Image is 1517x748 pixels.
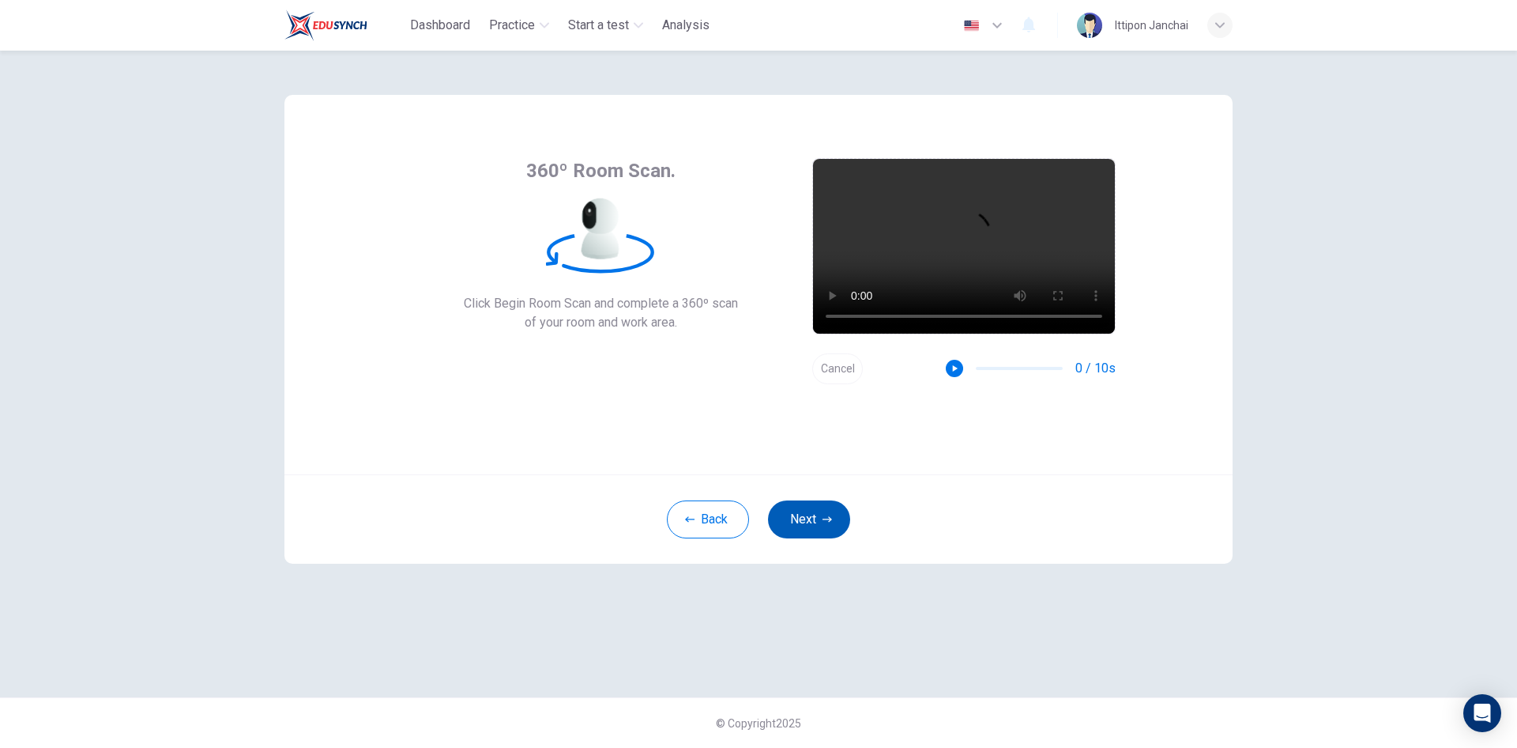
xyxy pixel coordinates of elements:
button: Cancel [812,353,863,384]
span: Start a test [568,16,629,35]
img: Train Test logo [284,9,367,41]
span: Practice [489,16,535,35]
span: © Copyright 2025 [716,717,801,730]
span: of your room and work area. [464,313,738,332]
span: Analysis [662,16,710,35]
button: Analysis [656,11,716,40]
img: en [962,20,981,32]
button: Next [768,501,850,538]
img: Profile picture [1077,13,1102,38]
button: Dashboard [404,11,476,40]
span: 360º Room Scan. [526,158,676,183]
div: Ittipon Janchai [1115,16,1188,35]
span: 0 / 10s [1075,359,1116,378]
span: Click Begin Room Scan and complete a 360º scan [464,294,738,313]
span: Dashboard [410,16,470,35]
button: Back [667,501,749,538]
div: Open Intercom Messenger [1463,694,1501,732]
button: Practice [483,11,555,40]
button: Start a test [562,11,649,40]
a: Train Test logo [284,9,404,41]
